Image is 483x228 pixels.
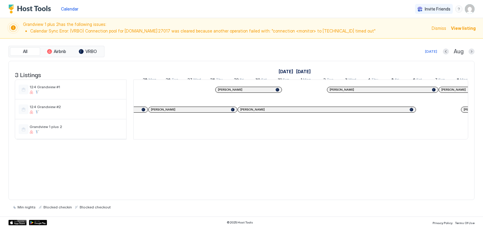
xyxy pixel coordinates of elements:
[232,76,245,85] a: August 29, 2025
[216,77,223,83] span: Thu
[455,219,475,226] a: Terms Of Use
[73,47,103,56] button: VRBO
[368,77,370,83] span: 4
[455,5,462,13] div: menu
[254,76,268,85] a: August 30, 2025
[295,67,312,76] a: September 1, 2025
[366,76,380,85] a: September 4, 2025
[454,48,464,55] span: Aug
[345,77,347,83] span: 3
[234,77,239,83] span: 29
[460,77,468,83] span: Mon
[8,46,104,57] div: tab-group
[23,22,428,35] span: Grandview 1 plus 2 has the following issues:
[424,48,438,55] button: [DATE]
[166,77,171,83] span: 26
[344,76,358,85] a: September 3, 2025
[330,88,354,92] span: [PERSON_NAME]
[61,6,78,11] span: Calendar
[30,124,123,129] span: Grandview 1 plus 2
[18,205,36,209] span: Min nights
[433,221,453,225] span: Privacy Policy
[209,76,224,85] a: August 28, 2025
[10,47,40,56] button: All
[240,77,244,83] span: Fri
[278,77,282,83] span: 31
[80,205,111,209] span: Blocked checkout
[413,77,415,83] span: 6
[425,6,450,12] span: Invite Friends
[240,108,265,111] span: [PERSON_NAME]
[23,49,27,54] span: All
[277,67,295,76] a: August 1, 2025
[8,220,27,225] a: App Store
[43,205,72,209] span: Blocked checkin
[416,77,422,83] span: Sat
[411,76,424,85] a: September 6, 2025
[425,49,437,54] div: [DATE]
[41,47,72,56] button: Airbnb
[395,77,399,83] span: Fri
[299,76,312,85] a: September 1, 2025
[15,70,41,79] span: 3 Listings
[433,76,446,85] a: September 7, 2025
[322,76,335,85] a: September 2, 2025
[327,77,333,83] span: Tue
[283,77,289,83] span: Sun
[435,77,437,83] span: 7
[171,77,178,83] span: Tue
[371,77,378,83] span: Thu
[187,77,192,83] span: 27
[255,77,260,83] span: 30
[469,48,475,55] button: Next month
[186,76,203,85] a: August 27, 2025
[438,77,445,83] span: Sun
[432,25,446,31] div: Dismiss
[164,76,180,85] a: August 26, 2025
[465,4,475,14] div: User profile
[143,77,148,83] span: 25
[193,77,201,83] span: Wed
[151,108,175,111] span: [PERSON_NAME]
[227,220,253,224] span: © 2025 Host Tools
[30,28,428,34] li: Calendar Sync Error: (VRBO) Connection pool for [DOMAIN_NAME]:27017 was cleared because another o...
[218,88,242,92] span: [PERSON_NAME]
[455,221,475,225] span: Terms Of Use
[392,77,394,83] span: 5
[441,88,466,92] span: [PERSON_NAME]
[149,77,156,83] span: Mon
[323,77,326,83] span: 2
[301,77,302,83] span: 1
[29,220,47,225] a: Google Play Store
[451,25,476,31] div: View listing
[30,85,123,89] span: 124 Grandview #1
[85,49,97,54] span: VRBO
[261,77,267,83] span: Sat
[30,105,123,109] span: 124 Grandview #2
[455,76,469,85] a: September 8, 2025
[61,6,78,12] a: Calendar
[433,219,453,226] a: Privacy Policy
[457,77,459,83] span: 8
[8,5,54,14] a: Host Tools Logo
[210,77,215,83] span: 28
[54,49,66,54] span: Airbnb
[303,77,311,83] span: Mon
[443,48,449,55] button: Previous month
[348,77,356,83] span: Wed
[276,76,291,85] a: August 31, 2025
[390,76,401,85] a: September 5, 2025
[141,76,158,85] a: August 25, 2025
